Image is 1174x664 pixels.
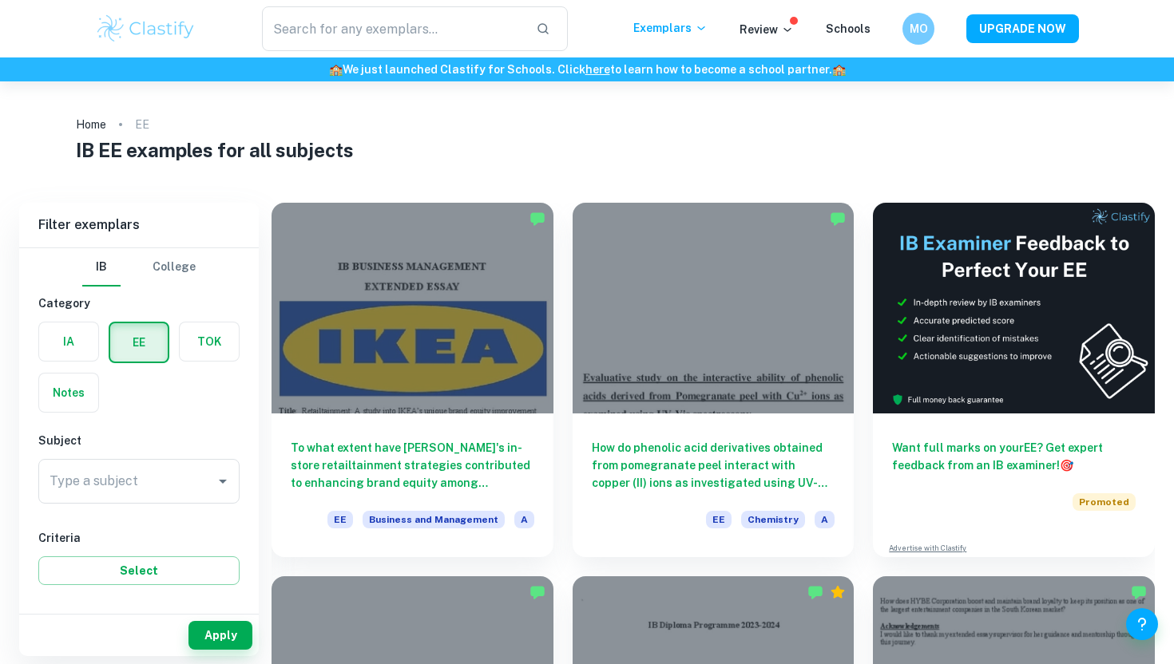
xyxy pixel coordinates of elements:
span: A [514,511,534,528]
button: Open [212,470,234,492]
button: Notes [39,373,98,412]
button: IA [39,322,98,361]
h6: MO [910,20,928,38]
input: Search for any exemplars... [262,6,523,51]
a: Want full marks on yourEE? Get expert feedback from an IB examiner!PromotedAdvertise with Clastify [873,203,1155,557]
img: Marked [529,211,545,227]
span: EE [327,511,353,528]
button: UPGRADE NOW [966,14,1079,43]
img: Marked [1131,584,1147,600]
button: TOK [180,322,239,361]
button: Apply [188,621,252,650]
span: 🎯 [1060,459,1073,472]
div: Premium [830,584,846,600]
img: Marked [830,211,846,227]
span: A [815,511,835,528]
h6: Grade [38,604,240,622]
a: Home [76,113,106,136]
span: 🏫 [329,63,343,76]
div: Filter type choice [82,248,196,287]
img: Clastify logo [95,13,196,45]
span: Chemistry [741,511,805,528]
img: Marked [529,584,545,600]
p: EE [135,116,149,133]
button: EE [110,323,168,362]
h6: Filter exemplars [19,203,259,247]
a: To what extent have [PERSON_NAME]'s in-store retailtainment strategies contributed to enhancing b... [272,203,553,557]
button: Help and Feedback [1126,608,1158,640]
p: Review [740,21,794,38]
span: Promoted [1073,493,1136,511]
h6: Want full marks on your EE ? Get expert feedback from an IB examiner! [892,439,1136,474]
button: College [153,248,196,287]
h6: Subject [38,432,240,449]
a: How do phenolic acid derivatives obtained from pomegranate peel interact with copper (II) ions as... [573,203,855,557]
h6: Criteria [38,529,240,547]
h6: To what extent have [PERSON_NAME]'s in-store retailtainment strategies contributed to enhancing b... [291,439,534,492]
button: IB [82,248,121,287]
h6: How do phenolic acid derivatives obtained from pomegranate peel interact with copper (II) ions as... [592,439,835,492]
h6: Category [38,294,240,312]
img: Marked [807,584,823,600]
img: Thumbnail [873,203,1155,413]
a: here [585,63,610,76]
a: Advertise with Clastify [889,543,966,554]
h6: We just launched Clastify for Schools. Click to learn how to become a school partner. [3,61,1171,78]
h1: IB EE examples for all subjects [76,136,1098,164]
span: EE [706,511,732,528]
button: Select [38,556,240,585]
span: 🏫 [832,63,846,76]
a: Schools [826,22,871,35]
button: MO [902,13,934,45]
p: Exemplars [633,19,708,37]
span: Business and Management [363,511,505,528]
